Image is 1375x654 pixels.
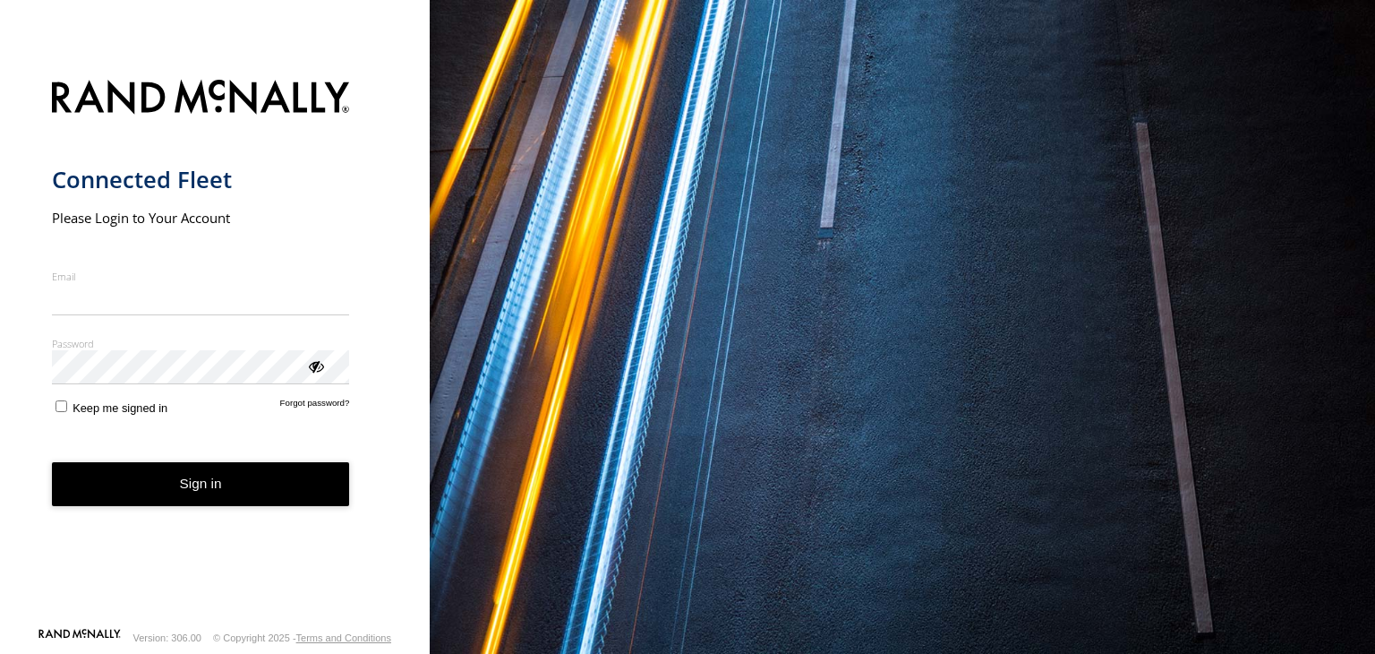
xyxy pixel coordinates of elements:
[133,632,201,643] div: Version: 306.00
[73,401,167,415] span: Keep me signed in
[38,629,121,647] a: Visit our Website
[52,209,350,227] h2: Please Login to Your Account
[52,76,350,122] img: Rand McNally
[56,400,67,412] input: Keep me signed in
[296,632,391,643] a: Terms and Conditions
[306,357,324,374] div: ViewPassword
[52,337,350,350] label: Password
[52,270,350,283] label: Email
[52,69,379,627] form: main
[213,632,391,643] div: © Copyright 2025 -
[52,462,350,506] button: Sign in
[52,165,350,194] h1: Connected Fleet
[280,398,350,415] a: Forgot password?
